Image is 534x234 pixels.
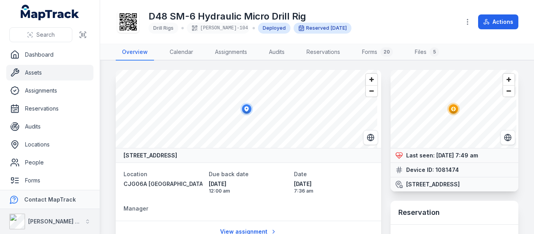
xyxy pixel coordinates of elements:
[406,152,435,159] strong: Last seen:
[391,70,516,148] canvas: Map
[406,180,460,188] strong: [STREET_ADDRESS]
[28,218,92,225] strong: [PERSON_NAME] Group
[6,65,93,80] a: Assets
[294,180,373,194] time: 9/11/2025, 7:36:21 AM
[503,85,514,96] button: Zoom out
[9,27,72,42] button: Search
[380,47,393,57] div: 20
[430,47,439,57] div: 5
[149,10,351,23] h1: D48 SM-6 Hydraulic Micro Drill Rig
[116,70,377,148] canvas: Map
[36,31,55,39] span: Search
[435,166,459,174] strong: 1081474
[263,44,291,61] a: Audits
[406,166,434,174] strong: Device ID:
[6,119,93,134] a: Audits
[294,188,373,194] span: 7:36 am
[300,44,346,61] a: Reservations
[478,14,518,29] button: Actions
[6,155,93,170] a: People
[398,207,440,218] h3: Reservation
[209,180,288,188] span: [DATE]
[331,25,347,31] time: 9/15/2025, 12:00:00 AM
[331,25,347,31] span: [DATE]
[209,188,288,194] span: 12:00 am
[503,74,514,85] button: Zoom in
[366,74,377,85] button: Zoom in
[6,137,93,152] a: Locations
[116,44,154,61] a: Overview
[6,173,93,188] a: Forms
[187,23,249,34] div: [PERSON_NAME]-104
[294,180,373,188] span: [DATE]
[363,130,378,145] button: Switch to Satellite View
[294,171,307,177] span: Date
[500,130,515,145] button: Switch to Satellite View
[356,44,399,61] a: Forms20
[163,44,199,61] a: Calendar
[258,23,290,34] div: Deployed
[436,152,478,159] span: [DATE] 7:49 am
[366,85,377,96] button: Zoom out
[153,25,174,31] span: Drill Rigs
[209,44,253,61] a: Assignments
[209,180,288,194] time: 9/14/2025, 12:00:00 AM
[6,83,93,98] a: Assignments
[21,5,79,20] a: MapTrack
[124,171,147,177] span: Location
[6,47,93,63] a: Dashboard
[124,205,148,212] span: Manager
[124,180,202,188] a: CJG06A [GEOGRAPHIC_DATA]
[409,44,445,61] a: Files5
[124,180,205,187] span: CJG06A [GEOGRAPHIC_DATA]
[436,152,478,159] time: 9/11/2025, 7:49:42 AM
[209,171,249,177] span: Due back date
[294,23,351,34] div: Reserved
[124,152,177,159] strong: [STREET_ADDRESS]
[24,196,76,203] strong: Contact MapTrack
[6,101,93,116] a: Reservations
